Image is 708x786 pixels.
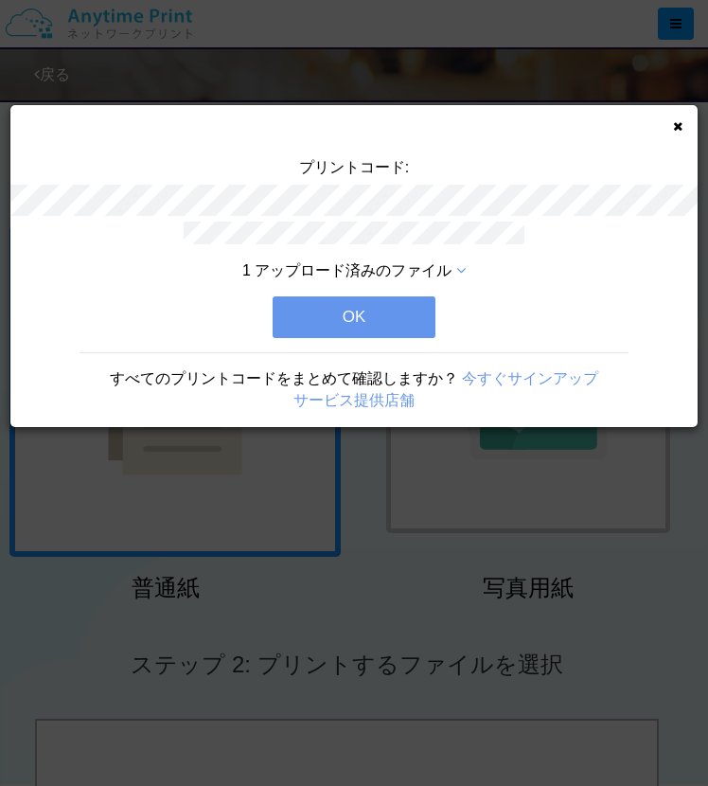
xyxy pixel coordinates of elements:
span: 1 アップロード済みのファイル [242,262,451,278]
span: すべてのプリントコードをまとめて確認しますか？ [110,370,458,386]
a: 今すぐサインアップ [462,370,598,386]
a: サービス提供店舗 [293,392,415,408]
button: OK [273,296,435,338]
span: プリントコード: [299,159,409,175]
